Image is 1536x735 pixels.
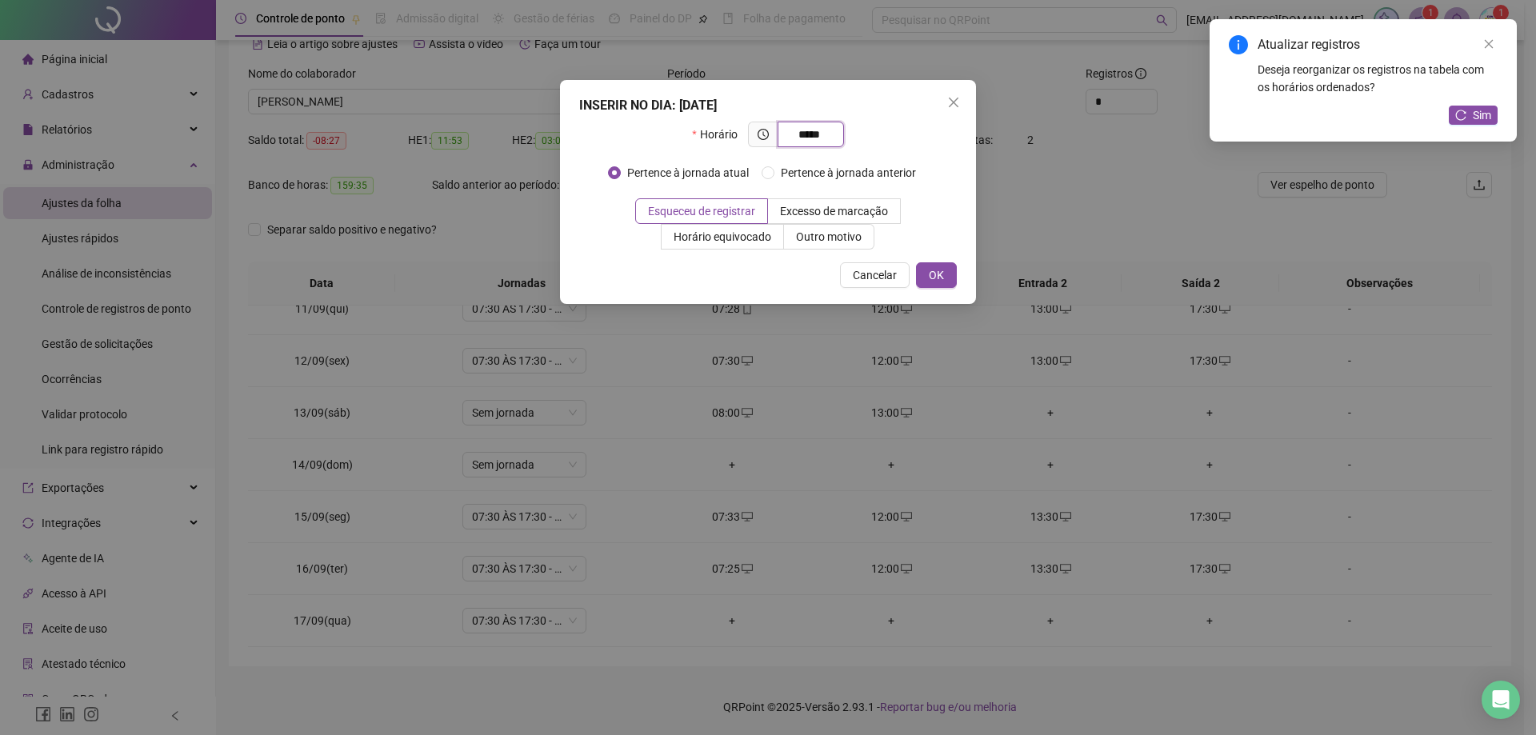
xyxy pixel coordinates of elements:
span: Pertence à jornada anterior [774,164,922,182]
button: Cancelar [840,262,910,288]
span: close [947,96,960,109]
div: Atualizar registros [1258,35,1498,54]
span: Outro motivo [796,230,862,243]
span: close [1483,38,1494,50]
button: OK [916,262,957,288]
span: clock-circle [758,129,769,140]
button: Sim [1449,106,1498,125]
span: reload [1455,110,1466,121]
div: INSERIR NO DIA : [DATE] [579,96,957,115]
span: Excesso de marcação [780,205,888,218]
span: Esqueceu de registrar [648,205,755,218]
div: Open Intercom Messenger [1482,681,1520,719]
span: Cancelar [853,266,897,284]
span: Pertence à jornada atual [621,164,755,182]
button: Close [941,90,966,115]
span: Horário equivocado [674,230,771,243]
span: OK [929,266,944,284]
div: Deseja reorganizar os registros na tabela com os horários ordenados? [1258,61,1498,96]
span: Sim [1473,106,1491,124]
a: Close [1480,35,1498,53]
span: info-circle [1229,35,1248,54]
label: Horário [692,122,747,147]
